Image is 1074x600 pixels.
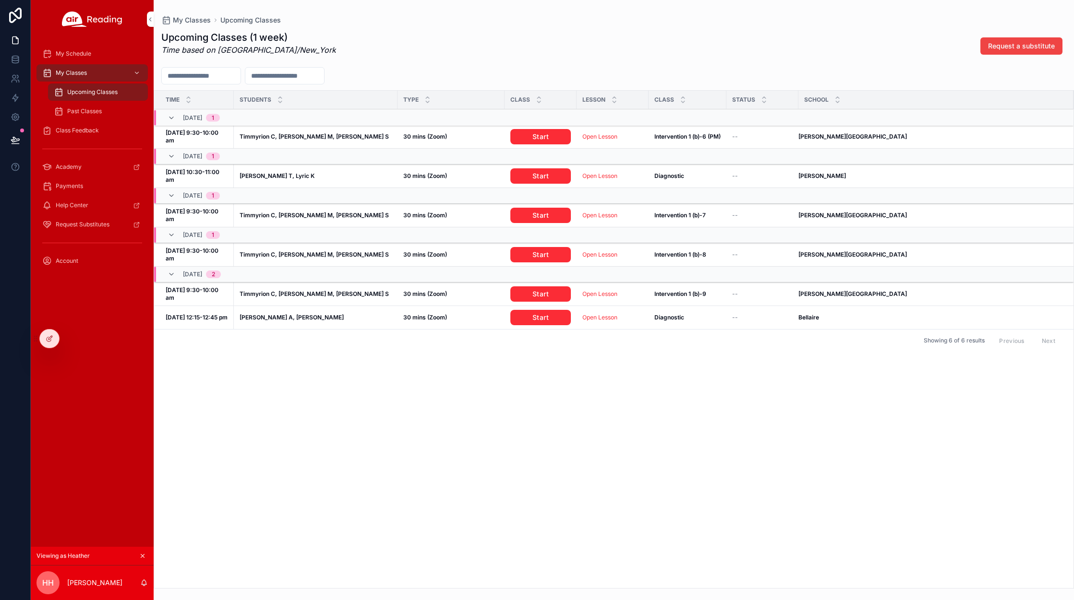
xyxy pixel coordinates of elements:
[732,172,793,180] a: --
[173,15,211,25] span: My Classes
[166,314,228,321] a: [DATE] 12:15-12:45 pm
[212,231,214,239] div: 1
[582,251,617,258] a: Open Lesson
[67,107,102,115] span: Past Classes
[166,208,228,223] a: [DATE] 9:30-10:00 am
[654,314,721,321] a: Diagnostic
[56,201,88,209] span: Help Center
[798,290,1062,298] a: [PERSON_NAME][GEOGRAPHIC_DATA]
[732,314,738,321] span: --
[732,251,793,259] a: --
[240,133,389,140] strong: Timmyrion C, [PERSON_NAME] M, [PERSON_NAME] S
[798,314,1062,321] a: Bellaire
[240,212,392,219] a: Timmyrion C, [PERSON_NAME] M, [PERSON_NAME] S
[582,290,617,297] a: Open Lesson
[732,290,738,298] span: --
[403,290,499,298] a: 30 mins (Zoom)
[980,37,1062,55] button: Request a substitute
[654,172,684,179] strong: Diagnostic
[161,31,336,44] h1: Upcoming Classes (1 week)
[403,133,447,140] strong: 30 mins (Zoom)
[804,96,829,104] span: School
[212,153,214,160] div: 1
[403,314,447,321] strong: 30 mins (Zoom)
[798,251,907,258] strong: [PERSON_NAME][GEOGRAPHIC_DATA]
[56,257,78,265] span: Account
[166,168,221,183] strong: [DATE] 10:30-11:00 am
[582,96,605,104] span: Lesson
[654,96,674,104] span: Class
[240,290,389,297] strong: Timmyrion C, [PERSON_NAME] M, [PERSON_NAME] S
[166,247,228,262] a: [DATE] 9:30-10:00 am
[403,314,499,321] a: 30 mins (Zoom)
[67,88,118,96] span: Upcoming Classes
[240,172,314,179] strong: [PERSON_NAME] T, Lyric K
[732,251,738,259] span: --
[510,247,571,262] a: Start
[56,221,109,228] span: Request Substitutes
[36,45,148,62] a: My Schedule
[510,208,571,223] a: Start
[510,168,571,184] a: Start
[654,290,706,297] strong: Intervention 1 (b)-9
[36,552,90,560] span: Viewing as Heather
[798,172,1062,180] a: [PERSON_NAME]
[510,96,530,104] span: Class
[403,251,447,258] strong: 30 mins (Zoom)
[403,172,447,179] strong: 30 mins (Zoom)
[183,114,202,122] span: [DATE]
[732,133,793,141] a: --
[36,216,148,233] a: Request Substitutes
[166,96,180,104] span: Time
[166,314,228,321] strong: [DATE] 12:15-12:45 pm
[582,172,643,180] a: Open Lesson
[240,172,392,180] a: [PERSON_NAME] T, Lyric K
[654,212,721,219] a: Intervention 1 (b)-7
[183,271,202,278] span: [DATE]
[988,41,1055,51] span: Request a substitute
[183,192,202,200] span: [DATE]
[403,212,499,219] a: 30 mins (Zoom)
[36,158,148,176] a: Academy
[798,290,907,297] strong: [PERSON_NAME][GEOGRAPHIC_DATA]
[56,163,82,171] span: Academy
[67,578,122,588] p: [PERSON_NAME]
[582,212,643,219] a: Open Lesson
[240,212,389,219] strong: Timmyrion C, [PERSON_NAME] M, [PERSON_NAME] S
[212,271,215,278] div: 2
[240,96,271,104] span: Students
[798,314,819,321] strong: Bellaire
[798,133,1062,141] a: [PERSON_NAME][GEOGRAPHIC_DATA]
[36,177,148,195] a: Payments
[240,290,392,298] a: Timmyrion C, [PERSON_NAME] M, [PERSON_NAME] S
[31,38,154,282] div: scrollable content
[732,172,738,180] span: --
[48,103,148,120] a: Past Classes
[403,133,499,141] a: 30 mins (Zoom)
[732,314,793,321] a: --
[403,212,447,219] strong: 30 mins (Zoom)
[56,182,83,190] span: Payments
[403,290,447,297] strong: 30 mins (Zoom)
[510,286,571,302] a: Start
[798,251,1062,259] a: [PERSON_NAME][GEOGRAPHIC_DATA]
[654,212,706,219] strong: Intervention 1 (b)-7
[798,212,1062,219] a: [PERSON_NAME][GEOGRAPHIC_DATA]
[36,252,148,270] a: Account
[582,133,617,140] a: Open Lesson
[161,15,211,25] a: My Classes
[166,286,220,301] strong: [DATE] 9:30-10:00 am
[732,212,793,219] a: --
[798,172,846,179] strong: [PERSON_NAME]
[732,212,738,219] span: --
[510,129,571,144] a: Start
[732,96,755,104] span: Status
[240,133,392,141] a: Timmyrion C, [PERSON_NAME] M, [PERSON_NAME] S
[582,251,643,259] a: Open Lesson
[654,314,684,321] strong: Diagnostic
[183,153,202,160] span: [DATE]
[56,127,99,134] span: Class Feedback
[582,314,617,321] a: Open Lesson
[48,83,148,101] a: Upcoming Classes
